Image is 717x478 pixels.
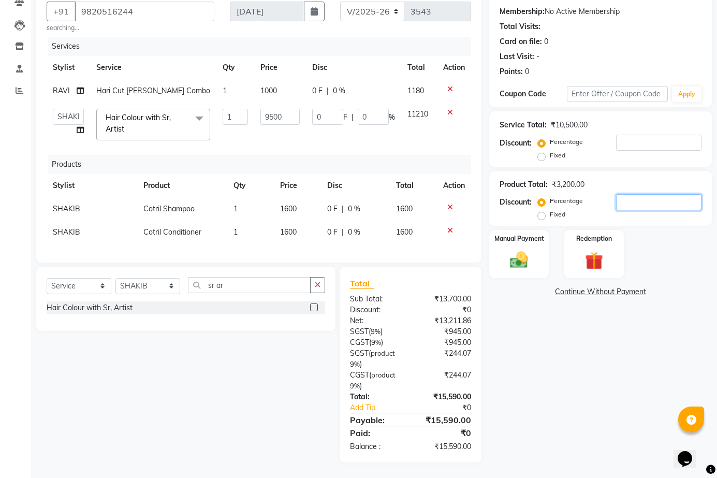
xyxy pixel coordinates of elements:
span: product [371,349,395,357]
span: 0 % [348,227,360,238]
label: Percentage [550,196,583,206]
div: Discount: [500,138,532,149]
span: 1 [223,86,227,95]
div: Service Total: [500,120,547,131]
div: Discount: [342,305,411,315]
th: Service [90,56,216,79]
span: 0 F [327,204,338,214]
th: Stylist [47,174,137,197]
span: | [327,85,329,96]
span: F [343,112,347,123]
div: Services [48,37,479,56]
small: searching... [47,23,214,33]
div: Membership: [500,6,545,17]
div: ( ) [342,370,411,392]
div: Hair Colour with Sr, Artist [47,302,133,313]
div: No Active Membership [500,6,701,17]
div: ₹3,200.00 [552,179,584,190]
div: Net: [342,315,411,326]
div: ₹0 [411,427,479,439]
span: 0 % [333,85,345,96]
div: ₹244.07 [411,370,479,392]
div: Products [48,155,479,174]
div: - [536,51,539,62]
button: +91 [47,2,76,21]
iframe: chat widget [674,437,707,468]
th: Action [437,174,471,197]
span: Total [350,278,374,289]
div: ( ) [342,337,411,348]
span: CGST [350,370,369,380]
input: Search by Name/Mobile/Email/Code [75,2,214,21]
div: 0 [544,36,548,47]
input: Enter Offer / Coupon Code [567,86,668,102]
div: ₹15,590.00 [411,441,479,452]
span: Cotril Shampoo [143,204,195,213]
th: Stylist [47,56,90,79]
span: 9% [350,360,360,368]
div: Last Visit: [500,51,534,62]
div: Product Total: [500,179,548,190]
a: Continue Without Payment [491,286,710,297]
button: Apply [672,86,701,102]
img: _cash.svg [504,250,533,270]
div: ( ) [342,326,411,337]
span: 1600 [280,227,297,237]
div: Total: [342,392,411,402]
span: 1600 [280,204,297,213]
div: Total Visits: [500,21,540,32]
div: Payable: [342,414,411,426]
span: CGST [350,338,369,347]
span: RAVI [53,86,70,95]
span: 1 [233,204,238,213]
div: ₹945.00 [411,326,479,337]
div: ₹244.07 [411,348,479,370]
span: 1600 [396,227,413,237]
th: Disc [306,56,401,79]
div: ₹15,590.00 [411,392,479,402]
th: Action [437,56,471,79]
span: 9% [371,338,381,346]
div: ₹13,700.00 [411,294,479,305]
th: Price [274,174,321,197]
span: 1000 [260,86,277,95]
th: Qty [216,56,254,79]
span: product [371,371,396,379]
div: ₹15,590.00 [411,414,479,426]
span: % [389,112,395,123]
span: Cotril Conditioner [143,227,201,237]
span: 0 F [327,227,338,238]
span: | [342,204,344,214]
th: Total [390,174,437,197]
span: 1180 [407,86,424,95]
div: Discount: [500,197,532,208]
label: Manual Payment [494,234,544,243]
div: ( ) [342,348,411,370]
div: ₹13,211.86 [411,315,479,326]
div: ₹0 [422,402,479,413]
span: SHAKIB [53,204,80,213]
div: ₹0 [411,305,479,315]
a: x [124,124,129,134]
label: Percentage [550,137,583,147]
div: Coupon Code [500,89,567,99]
th: Product [137,174,228,197]
span: SHAKIB [53,227,80,237]
span: 1600 [396,204,413,213]
th: Total [401,56,437,79]
span: Hair Colour with Sr, Artist [106,113,171,133]
span: Hari Cut [PERSON_NAME] Combo [96,86,210,95]
label: Fixed [550,210,565,219]
img: _gift.svg [579,250,608,272]
span: SGST [350,327,369,336]
span: 11210 [407,109,428,119]
div: Points: [500,66,523,77]
label: Fixed [550,151,565,160]
span: | [342,227,344,238]
th: Disc [321,174,389,197]
th: Qty [227,174,273,197]
th: Price [254,56,306,79]
span: 1 [233,227,238,237]
span: 0 % [348,204,360,214]
span: 9% [350,382,360,390]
